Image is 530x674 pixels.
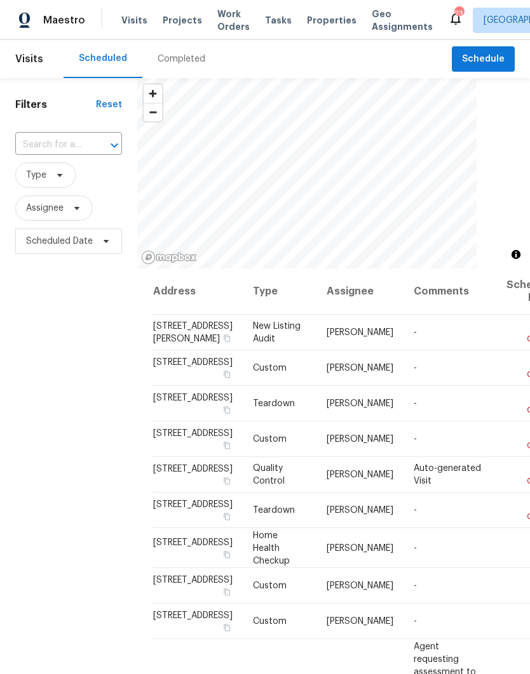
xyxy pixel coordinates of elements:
[144,103,162,121] span: Zoom out
[153,465,233,473] span: [STREET_ADDRESS]
[221,548,233,560] button: Copy Address
[153,538,233,546] span: [STREET_ADDRESS]
[153,576,233,585] span: [STREET_ADDRESS]
[221,475,233,487] button: Copy Address
[221,586,233,598] button: Copy Address
[15,135,86,155] input: Search for an address...
[26,169,46,182] span: Type
[327,617,393,626] span: [PERSON_NAME]
[153,500,233,509] span: [STREET_ADDRESS]
[414,506,417,515] span: -
[15,98,96,111] h1: Filters
[121,14,147,27] span: Visits
[153,611,233,620] span: [STREET_ADDRESS]
[327,543,393,552] span: [PERSON_NAME]
[253,531,290,565] span: Home Health Checkup
[253,464,285,486] span: Quality Control
[26,235,93,248] span: Scheduled Date
[153,322,233,343] span: [STREET_ADDRESS][PERSON_NAME]
[454,8,463,20] div: 23
[96,98,122,111] div: Reset
[327,399,393,408] span: [PERSON_NAME]
[265,16,292,25] span: Tasks
[221,622,233,633] button: Copy Address
[217,8,250,33] span: Work Orders
[253,506,295,515] span: Teardown
[253,399,295,408] span: Teardown
[163,14,202,27] span: Projects
[414,617,417,626] span: -
[158,53,205,65] div: Completed
[512,248,520,261] span: Toggle attribution
[452,46,515,72] button: Schedule
[153,393,233,402] span: [STREET_ADDRESS]
[221,440,233,451] button: Copy Address
[221,404,233,416] button: Copy Address
[144,103,162,121] button: Zoom out
[221,369,233,380] button: Copy Address
[137,78,477,268] canvas: Map
[414,328,417,337] span: -
[26,202,64,215] span: Assignee
[414,581,417,590] span: -
[221,333,233,344] button: Copy Address
[253,581,287,590] span: Custom
[243,268,316,315] th: Type
[153,268,243,315] th: Address
[316,268,404,315] th: Assignee
[79,52,127,65] div: Scheduled
[414,399,417,408] span: -
[105,136,123,154] button: Open
[253,364,287,373] span: Custom
[307,14,357,27] span: Properties
[253,435,287,444] span: Custom
[153,358,233,367] span: [STREET_ADDRESS]
[327,581,393,590] span: [PERSON_NAME]
[404,268,496,315] th: Comments
[144,84,162,103] button: Zoom in
[141,250,197,265] a: Mapbox homepage
[253,322,301,343] span: New Listing Audit
[414,464,481,486] span: Auto-generated Visit
[462,51,505,67] span: Schedule
[43,14,85,27] span: Maestro
[153,429,233,438] span: [STREET_ADDRESS]
[414,364,417,373] span: -
[327,506,393,515] span: [PERSON_NAME]
[327,328,393,337] span: [PERSON_NAME]
[508,247,524,262] button: Toggle attribution
[221,511,233,522] button: Copy Address
[414,543,417,552] span: -
[327,364,393,373] span: [PERSON_NAME]
[327,435,393,444] span: [PERSON_NAME]
[253,617,287,626] span: Custom
[414,435,417,444] span: -
[327,470,393,479] span: [PERSON_NAME]
[372,8,433,33] span: Geo Assignments
[15,45,43,73] span: Visits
